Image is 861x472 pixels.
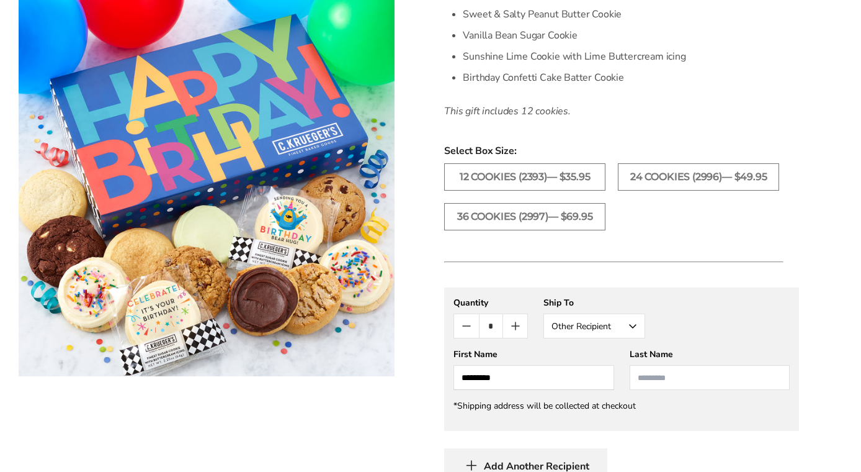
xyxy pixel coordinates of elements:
input: Last Name [630,365,790,390]
div: First Name [453,348,613,360]
div: *Shipping address will be collected at checkout [453,400,790,412]
div: Ship To [543,297,645,309]
input: Quantity [479,314,503,338]
div: Quantity [453,297,528,309]
input: First Name [453,365,613,390]
div: Last Name [630,348,790,360]
span: Select Box Size: [444,143,799,158]
li: Birthday Confetti Cake Batter Cookie [463,67,783,88]
li: Vanilla Bean Sugar Cookie [463,25,783,46]
li: Sweet & Salty Peanut Butter Cookie [463,4,783,25]
iframe: Sign Up via Text for Offers [10,425,128,462]
label: 24 COOKIES (2996)— $49.95 [618,163,779,191]
button: Other Recipient [543,314,645,338]
li: Sunshine Lime Cookie with Lime Buttercream icing [463,46,783,67]
em: This gift includes 12 cookies. [444,104,571,118]
gfm-form: New recipient [444,288,799,431]
button: Count minus [454,314,478,338]
label: 36 COOKIES (2997)— $69.95 [444,203,605,230]
label: 12 COOKIES (2393)— $35.95 [444,163,605,191]
button: Count plus [503,314,527,338]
